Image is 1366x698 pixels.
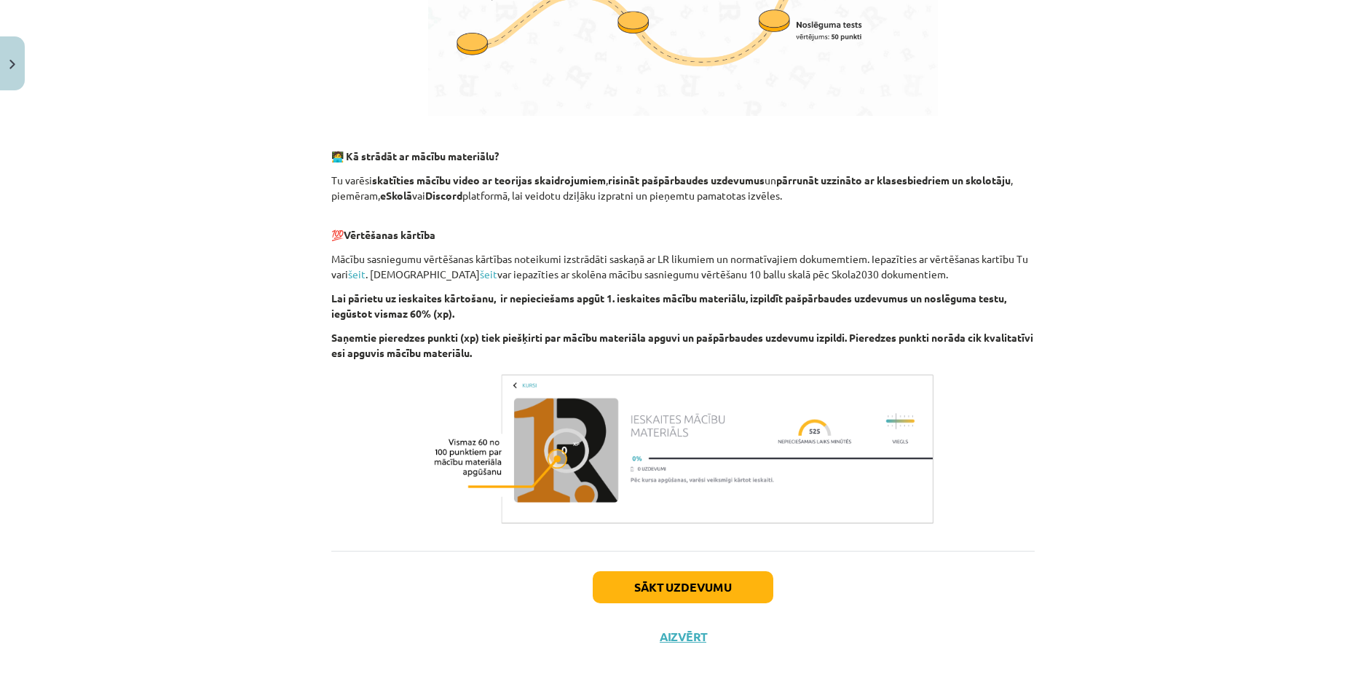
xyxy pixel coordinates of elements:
button: Sākt uzdevumu [593,571,773,603]
strong: skatīties mācību video ar teorijas skaidrojumiem [372,173,606,187]
a: šeit [480,267,497,281]
strong: risināt pašpārbaudes uzdevumus [608,173,765,187]
strong: pārrunāt uzzināto ar klasesbiedriem un skolotāju [776,173,1011,187]
strong: Discord [425,189,462,202]
p: Mācību sasniegumu vērtēšanas kārtības noteikumi izstrādāti saskaņā ar LR likumiem un normatīvajie... [331,251,1035,282]
b: Vērtēšanas kārtība [344,228,435,241]
p: Tu varēsi , un , piemēram, vai platformā, lai veidotu dziļāku izpratni un pieņemtu pamatotas izvē... [331,173,1035,203]
a: šeit [348,267,366,281]
img: icon-close-lesson-0947bae3869378f0d4975bcd49f059093ad1ed9edebbc8119c70593378902aed.svg [9,60,15,69]
b: Lai pārietu uz ieskaites kārtošanu, ir nepieciešams apgūt 1. ieskaites mācību materiālu, izpildīt... [331,291,1006,320]
b: Saņemtie pieredzes punkti (xp) tiek piešķirti par mācību materiāla apguvi un pašpārbaudes uzdevum... [331,331,1033,359]
button: Aizvērt [655,630,711,644]
strong: eSkolā [380,189,412,202]
p: 💯 [331,212,1035,243]
strong: 🧑‍💻 Kā strādāt ar mācību materiālu? [331,149,499,162]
